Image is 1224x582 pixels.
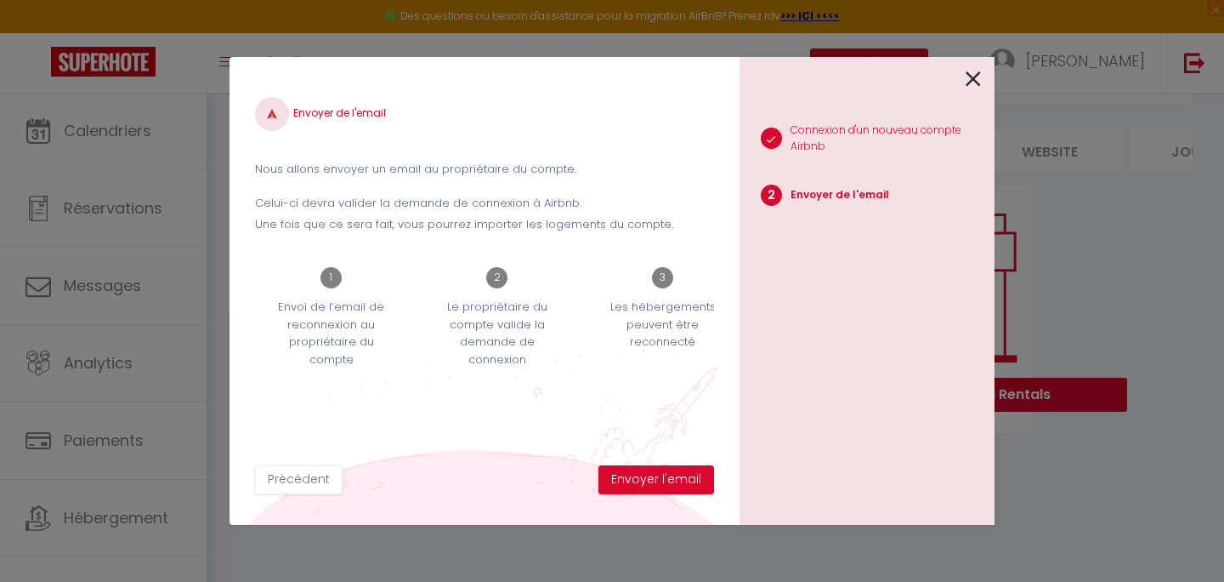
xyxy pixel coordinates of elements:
p: Envoyer de l'email [790,187,889,203]
span: 1 [320,267,342,288]
p: Connexion d'un nouveau compte Airbnb [790,123,995,155]
p: Le propriétaire du compte valide la demande de connexion [432,299,563,368]
p: Nous allons envoyer un email au propriétaire du compte. [255,161,714,178]
p: Envoi de l’email de reconnexion au propriétaire du compte [266,299,397,368]
h4: Envoyer de l'email [255,97,714,131]
span: 3 [652,267,673,288]
span: 2 [486,267,507,288]
p: Celui-ci devra valider la demande de connexion à Airbnb. [255,195,714,212]
span: 2 [761,185,782,206]
button: Envoyer l'email [598,465,714,494]
p: Une fois que ce sera fait, vous pourrez importer les logements du compte. [255,216,714,233]
p: Les hébergements peuvent être reconnecté [598,299,728,351]
button: Précédent [255,465,343,494]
